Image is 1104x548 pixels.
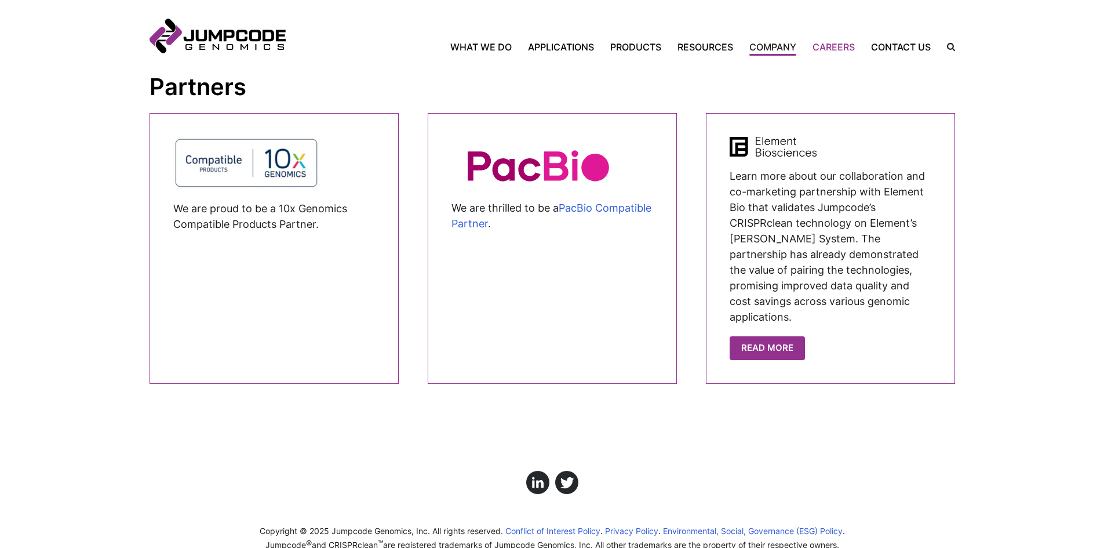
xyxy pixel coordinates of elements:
a: Privacy Policy [605,526,661,536]
span: Copyright © 2025 Jumpcode Genomics, Inc. All rights reserved. [260,526,503,536]
a: Click here to view us on LinkedIn [526,471,549,494]
a: Careers [804,40,863,54]
nav: Primary Navigation [286,40,939,54]
label: Search the site. [939,43,955,51]
a: Read more [730,336,805,360]
a: Conflict of Interest Policy [505,526,603,536]
a: What We Do [450,40,520,54]
a: Company [741,40,804,54]
a: Environmental, Social, Governance (ESG) Policy [663,526,845,536]
a: Contact Us [863,40,939,54]
p: Learn more about our collaboration and co-marketing partnership with Element Bio that validates J... [730,168,931,325]
sup: ® [306,539,312,548]
sup: ™ [378,539,383,548]
a: Applications [520,40,602,54]
a: Resources [669,40,741,54]
h2: Partners [150,72,955,101]
a: Click here to view us on Twitter [555,471,578,494]
p: We are proud to be a 10x Genomics Compatible Products Partner. [173,201,375,232]
a: Products [602,40,669,54]
figcaption: We are thrilled to be a . [451,200,653,231]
